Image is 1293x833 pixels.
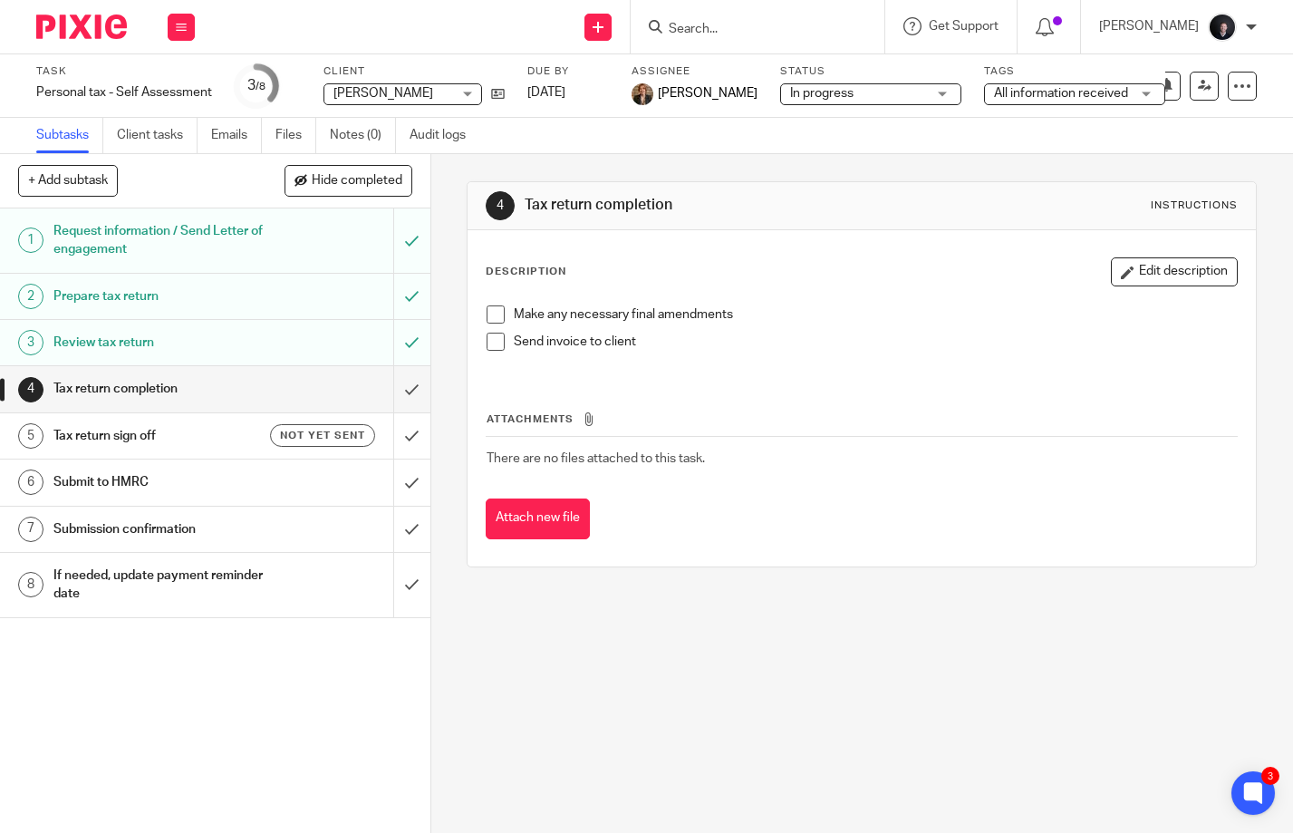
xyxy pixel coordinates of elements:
[790,87,854,100] span: In progress
[18,165,118,196] button: + Add subtask
[323,64,505,79] label: Client
[632,64,757,79] label: Assignee
[527,86,565,99] span: [DATE]
[280,428,365,443] span: Not yet sent
[994,87,1128,100] span: All information received
[514,305,1237,324] p: Make any necessary final amendments
[18,470,43,495] div: 6
[312,174,402,189] span: Hide completed
[486,265,566,279] p: Description
[18,572,43,597] div: 8
[53,329,268,356] h1: Review tax return
[53,469,268,496] h1: Submit to HMRC
[525,196,901,215] h1: Tax return completion
[1208,13,1237,42] img: 455A2509.jpg
[984,64,1165,79] label: Tags
[247,75,265,96] div: 3
[667,22,830,38] input: Search
[53,516,268,543] h1: Submission confirmation
[36,64,212,79] label: Task
[929,20,999,33] span: Get Support
[527,64,609,79] label: Due by
[330,118,396,153] a: Notes (0)
[487,414,574,424] span: Attachments
[658,84,757,102] span: [PERSON_NAME]
[53,375,268,402] h1: Tax return completion
[514,333,1237,351] p: Send invoice to client
[410,118,479,153] a: Audit logs
[18,517,43,542] div: 7
[53,562,268,608] h1: If needed, update payment reminder date
[275,118,316,153] a: Files
[36,15,127,39] img: Pixie
[18,423,43,449] div: 5
[486,499,590,539] button: Attach new file
[18,284,43,309] div: 2
[211,118,262,153] a: Emails
[486,191,515,220] div: 4
[632,83,653,105] img: WhatsApp%20Image%202025-04-23%20at%2010.20.30_16e186ec.jpg
[780,64,961,79] label: Status
[36,118,103,153] a: Subtasks
[333,87,433,100] span: [PERSON_NAME]
[18,377,43,402] div: 4
[256,82,265,92] small: /8
[18,330,43,355] div: 3
[285,165,412,196] button: Hide completed
[53,422,268,450] h1: Tax return sign off
[487,452,705,465] span: There are no files attached to this task.
[18,228,43,253] div: 1
[1151,199,1238,213] div: Instructions
[1111,257,1238,286] button: Edit description
[53,283,268,310] h1: Prepare tax return
[1099,17,1199,35] p: [PERSON_NAME]
[36,83,212,102] div: Personal tax - Self Assessment
[117,118,198,153] a: Client tasks
[1261,767,1279,785] div: 3
[53,218,268,264] h1: Request information / Send Letter of engagement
